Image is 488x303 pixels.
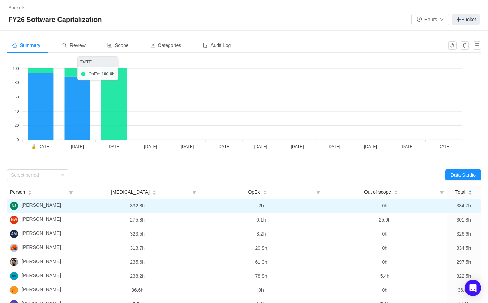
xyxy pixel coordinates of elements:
i: icon: profile [151,43,155,48]
td: 0h [323,227,447,241]
i: icon: caret-up [468,190,472,192]
tspan: 80 [15,80,19,85]
tspan: [DATE] [181,144,194,149]
td: 20.8h [199,241,323,255]
button: icon: team [448,41,457,50]
tspan: 🔒 [DATE] [31,144,50,149]
div: Sort [394,189,398,194]
td: 323.5h [76,227,199,241]
td: 5.4h [323,269,447,283]
i: icon: caret-up [263,190,267,192]
div: Select period [11,172,57,178]
tspan: [DATE] [291,144,304,149]
i: icon: search [62,43,67,48]
i: icon: caret-down [468,192,472,194]
td: 0h [323,283,447,297]
span: OpEx [248,189,260,196]
td: 332.8h [76,199,199,213]
div: Open Intercom Messenger [465,280,481,296]
img: AM [10,230,18,238]
td: 297.5h [447,255,481,269]
span: Person [10,189,25,196]
i: icon: caret-down [28,192,32,194]
img: AV [10,272,18,280]
td: 322.5h [447,269,481,283]
tspan: [DATE] [144,144,157,149]
button: icon: menu [473,41,481,50]
span: [PERSON_NAME] [22,216,61,224]
tspan: [DATE] [254,144,267,149]
span: Total [455,189,465,196]
span: [PERSON_NAME] [22,272,61,280]
td: 238.2h [76,269,199,283]
img: JC [10,286,18,294]
div: Sort [468,189,472,194]
span: [PERSON_NAME] [22,258,61,266]
span: [PERSON_NAME] [22,244,61,252]
span: [PERSON_NAME] [22,286,61,294]
span: Summary [12,42,40,48]
tspan: [DATE] [71,144,84,149]
td: 36.6h [447,283,481,297]
button: Data Studio [445,169,481,180]
span: FY26 Software Capitalization [8,14,106,25]
img: NS [10,202,18,210]
tspan: [DATE] [364,144,377,149]
tspan: 20 [15,123,19,127]
tspan: 100 [13,66,19,71]
td: 0h [323,241,447,255]
i: icon: caret-down [153,192,156,194]
td: 25.9h [323,213,447,227]
i: icon: caret-up [153,190,156,192]
tspan: [DATE] [328,144,341,149]
td: 0.1h [199,213,323,227]
td: 2h [199,199,323,213]
i: icon: caret-up [394,190,398,192]
i: icon: caret-down [263,192,267,194]
td: 334.7h [447,199,481,213]
span: Scope [107,42,129,48]
div: Sort [28,189,32,194]
tspan: [DATE] [218,144,231,149]
span: Audit Log [203,42,231,48]
span: Out of scope [364,189,391,196]
td: 3.2h [199,227,323,241]
td: 275.8h [76,213,199,227]
td: 78.8h [199,269,323,283]
i: icon: audit [203,43,208,48]
button: icon: bell [461,41,469,50]
i: icon: home [12,43,17,48]
i: icon: down [60,173,64,178]
td: 326.6h [447,227,481,241]
button: icon: clock-circleHoursicon: down [411,14,449,25]
a: Bucket [452,14,480,25]
td: 301.8h [447,213,481,227]
td: 0h [323,199,447,213]
div: Sort [152,189,156,194]
tspan: [DATE] [437,144,450,149]
img: MM [10,258,18,266]
i: icon: filter [437,186,447,199]
td: 334.5h [447,241,481,255]
td: 235.6h [76,255,199,269]
tspan: 40 [15,109,19,113]
tspan: [DATE] [401,144,414,149]
i: icon: control [107,43,112,48]
td: 0h [323,255,447,269]
tspan: 0 [17,138,19,142]
tspan: [DATE] [107,144,120,149]
i: icon: caret-down [394,192,398,194]
img: NW [10,216,18,224]
td: 61.9h [199,255,323,269]
span: [PERSON_NAME] [22,202,61,210]
td: 0h [199,283,323,297]
tspan: 60 [15,95,19,99]
i: icon: caret-up [28,190,32,192]
span: [PERSON_NAME] [22,230,61,238]
i: icon: filter [313,186,323,199]
img: JC [10,244,18,252]
td: 313.7h [76,241,199,255]
a: Buckets [8,5,25,10]
td: 36.6h [76,283,199,297]
span: Review [62,42,86,48]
